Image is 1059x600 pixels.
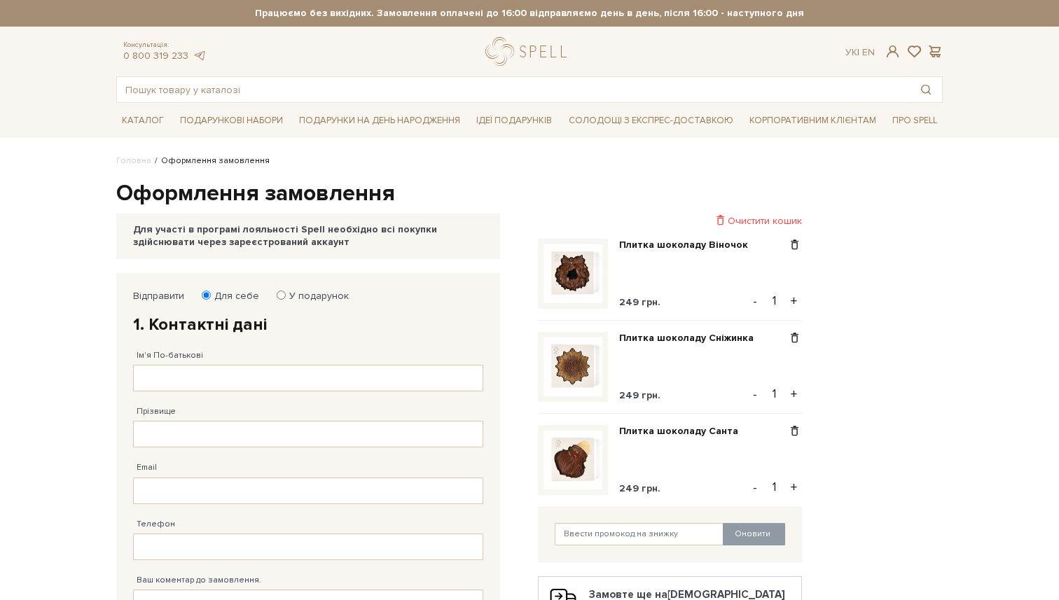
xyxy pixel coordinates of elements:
[748,477,762,498] button: -
[133,223,483,249] div: Для участі в програмі лояльності Spell необхідно всі покупки здійснювати через зареєстрований акк...
[619,425,749,438] a: Плитка шоколаду Санта
[151,155,270,167] li: Оформлення замовлення
[555,523,724,545] input: Ввести промокод на знижку
[910,77,942,102] button: Пошук товару у каталозі
[192,50,206,62] a: telegram
[485,37,573,66] a: logo
[786,477,802,498] button: +
[786,384,802,405] button: +
[619,389,660,401] span: 249 грн.
[744,110,882,132] a: Корпоративним клієнтам
[137,349,203,362] label: Ім'я По-батькові
[619,332,764,344] a: Плитка шоколаду Сніжинка
[748,291,762,312] button: -
[123,50,188,62] a: 0 800 319 233
[619,482,660,494] span: 249 грн.
[857,46,859,58] span: |
[619,296,660,308] span: 249 грн.
[544,431,602,489] img: Плитка шоколаду Санта
[845,46,875,59] div: Ук
[117,77,910,102] input: Пошук товару у каталозі
[137,518,175,531] label: Телефон
[544,337,602,396] img: Плитка шоколаду Сніжинка
[862,46,875,58] a: En
[887,110,943,132] a: Про Spell
[205,290,259,302] label: Для себе
[116,110,169,132] a: Каталог
[137,405,176,418] label: Прізвище
[538,214,802,228] div: Очистити кошик
[723,523,785,545] button: Оновити
[563,109,739,132] a: Солодощі з експрес-доставкою
[116,7,943,20] strong: Працюємо без вихідних. Замовлення оплачені до 16:00 відправляємо день в день, після 16:00 - насту...
[748,384,762,405] button: -
[202,291,211,300] input: Для себе
[619,239,759,251] a: Плитка шоколаду Віночок
[116,155,151,166] a: Головна
[137,461,157,474] label: Email
[293,110,466,132] a: Подарунки на День народження
[133,290,184,302] label: Відправити
[133,314,483,335] h2: 1. Контактні дані
[174,110,289,132] a: Подарункові набори
[544,244,602,303] img: Плитка шоколаду Віночок
[116,179,943,209] h1: Оформлення замовлення
[137,574,261,587] label: Ваш коментар до замовлення.
[280,290,349,302] label: У подарунок
[277,291,286,300] input: У подарунок
[786,291,802,312] button: +
[123,41,206,50] span: Консультація:
[471,110,558,132] a: Ідеї подарунків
